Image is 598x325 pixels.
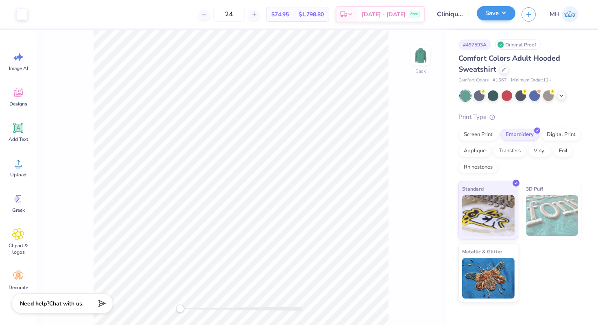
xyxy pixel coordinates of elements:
[10,171,26,178] span: Upload
[9,284,28,291] span: Decorate
[462,247,502,256] span: Metallic & Glitter
[20,300,49,307] strong: Need help?
[462,195,515,236] img: Standard
[550,10,560,19] span: MH
[462,258,515,299] img: Metallic & Glitter
[511,77,552,84] span: Minimum Order: 12 +
[458,161,498,173] div: Rhinestones
[526,184,543,193] span: 3D Puff
[495,40,541,50] div: Original Proof
[477,6,515,20] button: Save
[458,77,489,84] span: Comfort Colors
[541,129,581,141] div: Digital Print
[526,195,578,236] img: 3D Puff
[493,77,507,84] span: # 1567
[9,65,28,72] span: Image AI
[410,11,418,17] span: Free
[458,129,498,141] div: Screen Print
[562,6,578,22] img: Mitra Hegde
[458,53,560,74] span: Comfort Colors Adult Hooded Sweatshirt
[9,101,27,107] span: Designs
[213,7,245,22] input: – –
[5,242,32,255] span: Clipart & logos
[462,184,484,193] span: Standard
[500,129,539,141] div: Embroidery
[431,6,471,22] input: Untitled Design
[458,40,491,50] div: # 497593A
[528,145,551,157] div: Vinyl
[12,207,25,213] span: Greek
[412,47,429,64] img: Back
[554,145,573,157] div: Foil
[176,305,184,313] div: Accessibility label
[49,300,83,307] span: Chat with us.
[458,145,491,157] div: Applique
[493,145,526,157] div: Transfers
[546,6,582,22] a: MH
[271,10,289,19] span: $74.95
[458,112,582,122] div: Print Type
[299,10,324,19] span: $1,798.80
[362,10,406,19] span: [DATE] - [DATE]
[9,136,28,143] span: Add Text
[415,68,426,75] div: Back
